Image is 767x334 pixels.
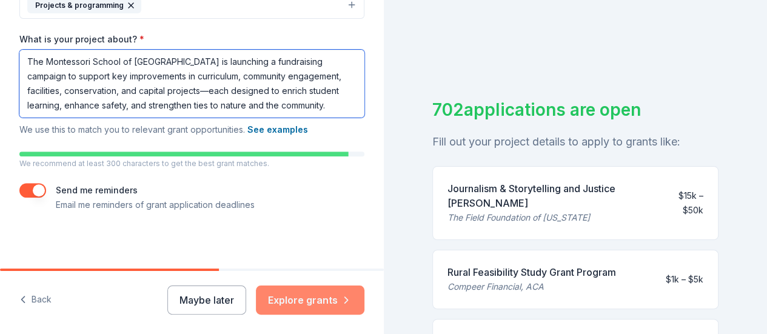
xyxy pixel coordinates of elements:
div: Rural Feasibility Study Grant Program [447,265,616,279]
textarea: The Montessori School of [GEOGRAPHIC_DATA] is launching a fundraising campaign to support key imp... [19,50,364,118]
button: Maybe later [167,286,246,315]
label: Send me reminders [56,185,138,195]
div: The Field Foundation of [US_STATE] [447,210,654,225]
p: Email me reminders of grant application deadlines [56,198,255,212]
div: Compeer Financial, ACA [447,279,616,294]
button: See examples [247,122,308,137]
div: 702 applications are open [432,97,719,122]
div: $15k – $50k [664,189,703,218]
div: Fill out your project details to apply to grants like: [432,132,719,152]
label: What is your project about? [19,33,144,45]
p: We recommend at least 300 characters to get the best grant matches. [19,159,364,169]
button: Explore grants [256,286,364,315]
button: Back [19,287,52,313]
div: $1k – $5k [666,272,703,287]
span: We use this to match you to relevant grant opportunities. [19,124,308,135]
div: Journalism & Storytelling and Justice [PERSON_NAME] [447,181,654,210]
